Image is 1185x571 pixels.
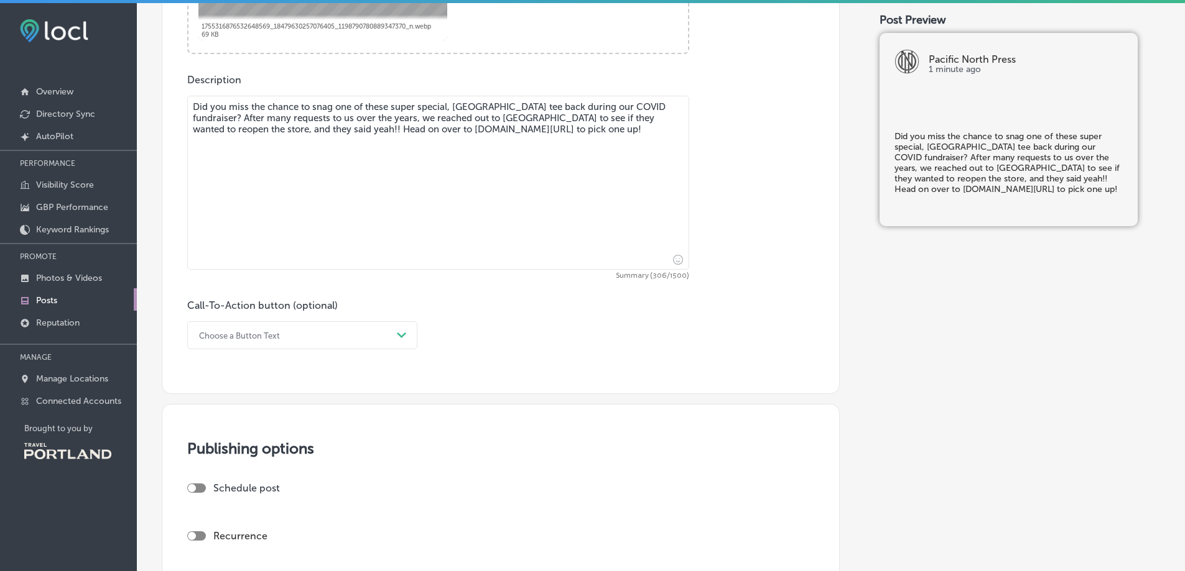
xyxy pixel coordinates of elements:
p: Overview [36,86,73,97]
p: Posts [36,295,57,306]
p: Keyword Rankings [36,224,109,235]
p: 1 minute ago [929,65,1123,75]
p: Connected Accounts [36,396,121,406]
img: logo [895,49,919,74]
p: Photos & Videos [36,273,102,283]
h5: Did you miss the chance to snag one of these super special, [GEOGRAPHIC_DATA] tee back during our... [895,131,1123,194]
p: Pacific North Press [929,55,1123,65]
p: AutoPilot [36,131,73,142]
div: Post Preview [880,13,1160,27]
p: Reputation [36,317,80,328]
p: GBP Performance [36,202,108,212]
img: fda3e92497d09a02dc62c9cd864e3231.png [20,19,88,42]
span: Summary (306/1500) [187,272,689,280]
h3: Publishing options [187,439,814,457]
img: Travel Portland [24,443,111,459]
span: Insert emoji [667,252,683,267]
p: Visibility Score [36,180,94,190]
p: Brought to you by [24,424,137,433]
label: Description [187,74,241,86]
textarea: Did you miss the chance to snag one of these super special, [GEOGRAPHIC_DATA] tee back during our... [187,96,689,270]
p: Directory Sync [36,109,95,119]
label: Schedule post [213,482,280,494]
p: Manage Locations [36,373,108,384]
div: Choose a Button Text [199,331,280,340]
label: Recurrence [213,530,267,542]
label: Call-To-Action button (optional) [187,299,338,311]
